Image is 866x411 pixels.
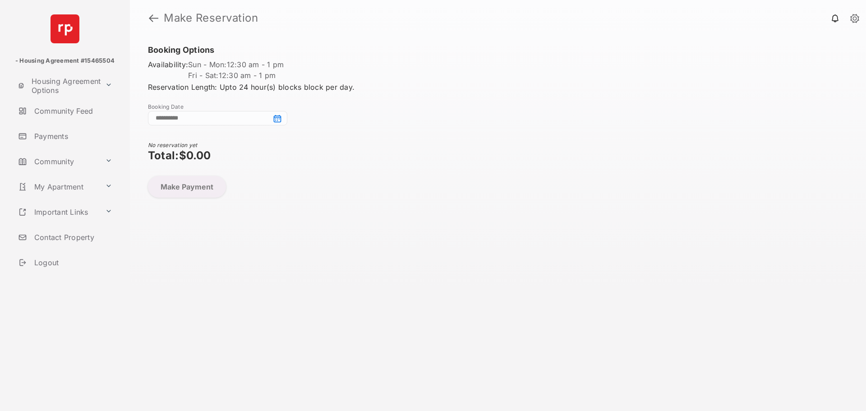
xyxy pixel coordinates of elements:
p: - Housing Agreement #15465504 [15,56,115,65]
a: Payments [14,125,130,147]
a: Logout [14,252,130,273]
a: Community Feed [14,100,130,122]
div: Booking Date [148,103,848,110]
strong: Make Reservation [164,13,258,23]
span: Fri - Sat : 12:30 am - 1 pm [188,70,276,81]
span: Total: $0.00 [148,149,233,162]
img: svg+xml;base64,PHN2ZyB4bWxucz0iaHR0cDovL3d3dy53My5vcmcvMjAwMC9zdmciIHdpZHRoPSI2NCIgaGVpZ2h0PSI2NC... [51,14,79,43]
a: Contact Property [14,226,130,248]
a: Community [14,151,101,172]
h3: Booking Options [148,45,848,55]
div: Availability: [148,59,848,81]
a: Important Links [14,201,101,223]
a: My Apartment [14,176,101,198]
div: Reservation Length: Upto 24 hour(s) blocks block per day. [148,59,848,92]
a: Housing Agreement Options [14,75,101,97]
label: No reservation yet [148,142,197,148]
span: Sun - Mon : 12:30 am - 1 pm [188,59,284,70]
button: Make Payment [148,176,226,198]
